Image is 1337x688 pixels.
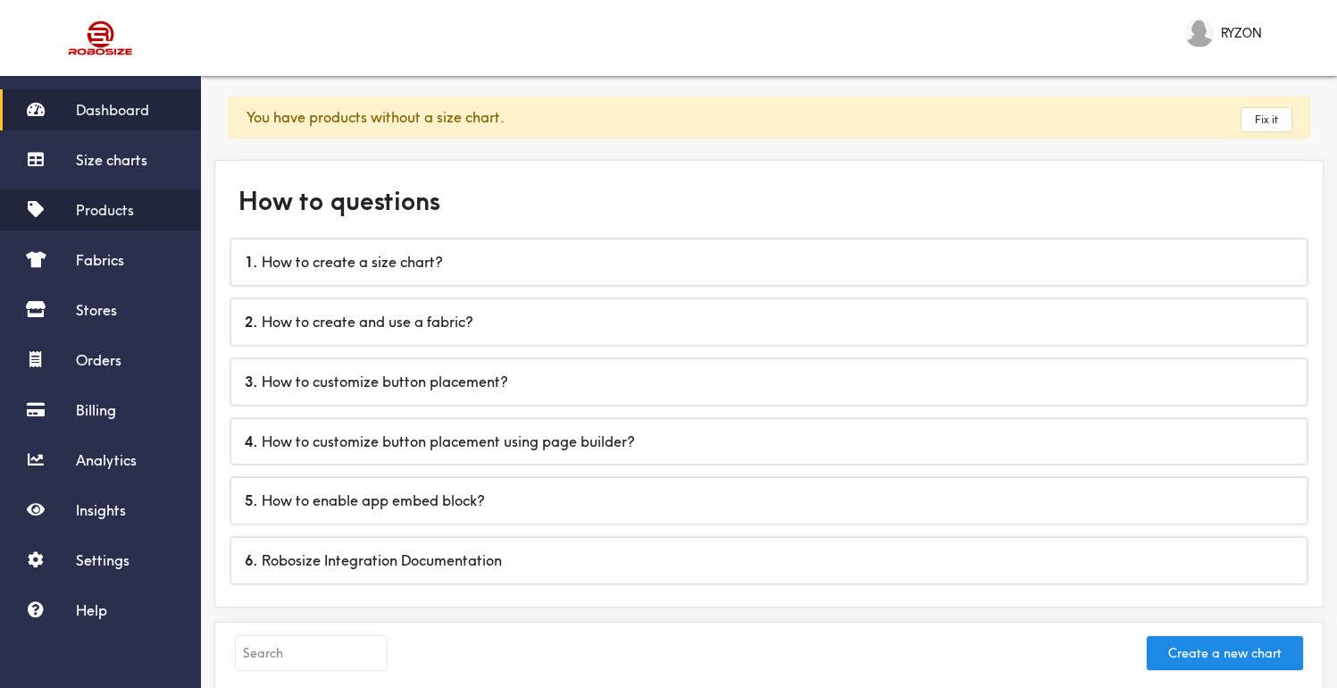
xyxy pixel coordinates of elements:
b: 5 . [245,491,258,509]
div: How to customize button placement? [231,359,1307,405]
span: Help [76,601,107,619]
span: Settings [76,551,130,569]
span: Insights [76,501,126,519]
span: Fabrics [76,251,124,269]
b: 4 . [245,432,258,450]
span: Analytics [76,451,137,469]
div: How to create and use a fabric? [231,299,1307,345]
span: Products [76,201,134,219]
span: Orders [76,351,121,369]
span: Dashboard [76,101,149,119]
b: 3 . [245,373,258,390]
span: Size charts [76,151,147,169]
b: 2 . [245,313,258,331]
div: You have products without a size chart. [228,96,1310,138]
b: 1 . [245,253,258,271]
div: How to customize button placement using page builder? [231,419,1307,465]
div: How to questions [224,170,1314,233]
b: 6 . [245,551,258,569]
a: Fix it [1241,108,1291,131]
img: Robosize [34,13,168,63]
button: Create a new chart [1147,636,1303,670]
span: RYZON [1221,23,1262,43]
div: Robosize Integration Documentation [231,538,1307,583]
span: Billing [76,401,116,419]
div: How to create a size chart? [231,239,1307,285]
div: How to enable app embed block? [231,478,1307,524]
span: Stores [76,301,117,319]
input: Search [236,636,387,670]
img: RYZON [1185,19,1214,47]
